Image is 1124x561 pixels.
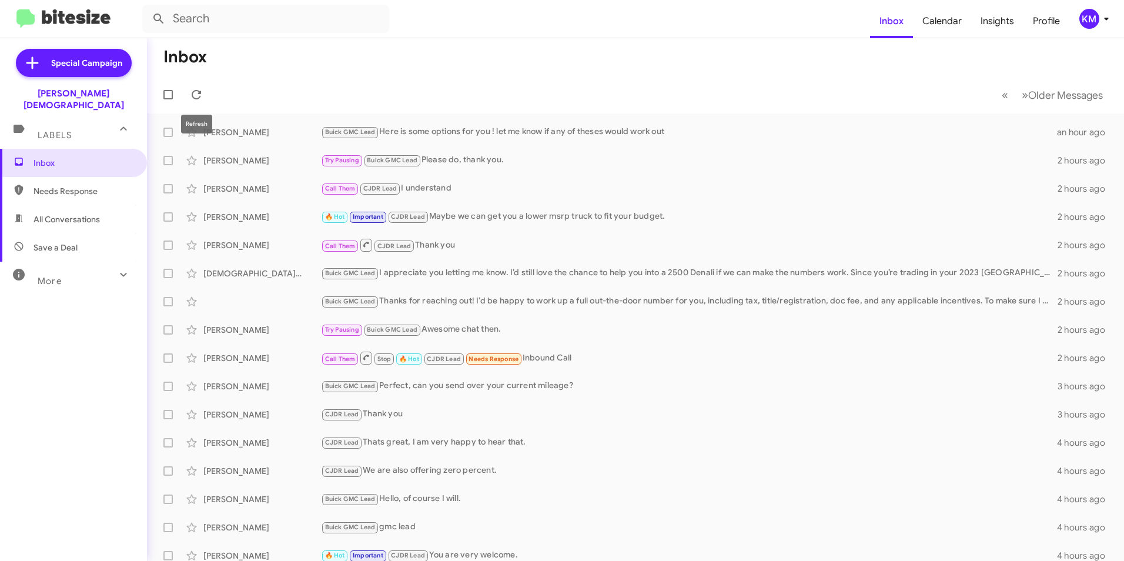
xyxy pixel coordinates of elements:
[325,410,359,418] span: CJDR Lead
[34,213,100,225] span: All Conversations
[325,382,376,390] span: Buick GMC Lead
[1058,352,1115,364] div: 2 hours ago
[321,379,1058,393] div: Perfect, can you send over your current mileage?
[1079,9,1099,29] div: KM
[995,83,1110,107] nav: Page navigation example
[399,355,419,363] span: 🔥 Hot
[367,326,417,333] span: Buick GMC Lead
[34,185,133,197] span: Needs Response
[1058,211,1115,223] div: 2 hours ago
[203,239,321,251] div: [PERSON_NAME]
[321,464,1057,477] div: We are also offering zero percent.
[181,115,212,133] div: Refresh
[203,352,321,364] div: [PERSON_NAME]
[203,126,321,138] div: [PERSON_NAME]
[391,213,425,221] span: CJDR Lead
[203,409,321,420] div: [PERSON_NAME]
[321,408,1058,421] div: Thank you
[203,465,321,477] div: [PERSON_NAME]
[1058,183,1115,195] div: 2 hours ago
[995,83,1015,107] button: Previous
[1002,88,1008,102] span: «
[203,155,321,166] div: [PERSON_NAME]
[34,242,78,253] span: Save a Deal
[38,130,72,141] span: Labels
[321,266,1058,280] div: I appreciate you letting me know. I’d still love the chance to help you into a 2500 Denali if we ...
[1058,268,1115,279] div: 2 hours ago
[321,210,1058,223] div: Maybe we can get you a lower msrp truck to fit your budget.
[1057,522,1115,533] div: 4 hours ago
[367,156,417,164] span: Buick GMC Lead
[1057,493,1115,505] div: 4 hours ago
[325,242,356,250] span: Call Them
[203,324,321,336] div: [PERSON_NAME]
[913,4,971,38] a: Calendar
[1057,437,1115,449] div: 4 hours ago
[469,355,518,363] span: Needs Response
[427,355,461,363] span: CJDR Lead
[51,57,122,69] span: Special Campaign
[325,467,359,475] span: CJDR Lead
[325,213,345,221] span: 🔥 Hot
[1069,9,1111,29] button: KM
[325,156,359,164] span: Try Pausing
[34,157,133,169] span: Inbox
[142,5,389,33] input: Search
[325,495,376,503] span: Buick GMC Lead
[163,48,207,66] h1: Inbox
[321,436,1057,449] div: Thats great, I am very happy to hear that.
[321,350,1058,365] div: Inbound Call
[1058,155,1115,166] div: 2 hours ago
[203,522,321,533] div: [PERSON_NAME]
[325,128,376,136] span: Buick GMC Lead
[1058,239,1115,251] div: 2 hours ago
[1022,88,1028,102] span: »
[363,185,397,192] span: CJDR Lead
[325,185,356,192] span: Call Them
[321,182,1058,195] div: I understand
[321,323,1058,336] div: Awesome chat then.
[38,276,62,286] span: More
[1057,465,1115,477] div: 4 hours ago
[1058,296,1115,308] div: 2 hours ago
[321,492,1057,506] div: Hello, of course I will.
[203,380,321,392] div: [PERSON_NAME]
[377,242,412,250] span: CJDR Lead
[203,493,321,505] div: [PERSON_NAME]
[1058,380,1115,392] div: 3 hours ago
[1058,324,1115,336] div: 2 hours ago
[1028,89,1103,102] span: Older Messages
[16,49,132,77] a: Special Campaign
[203,437,321,449] div: [PERSON_NAME]
[353,213,383,221] span: Important
[203,211,321,223] div: [PERSON_NAME]
[321,153,1058,167] div: Please do, thank you.
[391,552,425,559] span: CJDR Lead
[325,523,376,531] span: Buick GMC Lead
[353,552,383,559] span: Important
[325,439,359,446] span: CJDR Lead
[870,4,913,38] a: Inbox
[377,355,392,363] span: Stop
[321,295,1058,308] div: Thanks for reaching out! I’d be happy to work up a full out-the-door number for you, including ta...
[1015,83,1110,107] button: Next
[971,4,1023,38] a: Insights
[325,326,359,333] span: Try Pausing
[1023,4,1069,38] a: Profile
[1057,126,1115,138] div: an hour ago
[1058,409,1115,420] div: 3 hours ago
[203,268,321,279] div: [DEMOGRAPHIC_DATA][PERSON_NAME]
[325,355,356,363] span: Call Them
[321,238,1058,252] div: Thank you
[321,125,1057,139] div: Here is some options for you ! let me know if any of theses would work out
[325,269,376,277] span: Buick GMC Lead
[203,183,321,195] div: [PERSON_NAME]
[321,520,1057,534] div: gmc lead
[325,298,376,305] span: Buick GMC Lead
[325,552,345,559] span: 🔥 Hot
